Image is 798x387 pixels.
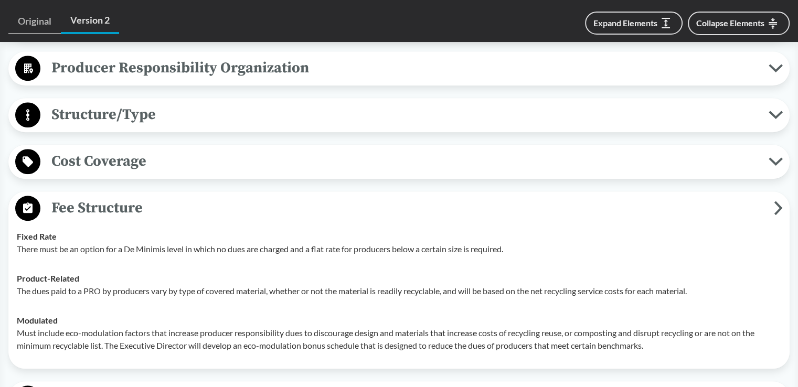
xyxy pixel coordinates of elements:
[40,196,774,220] span: Fee Structure
[585,12,683,35] button: Expand Elements
[12,148,786,175] button: Cost Coverage
[40,56,769,80] span: Producer Responsibility Organization
[61,8,119,34] a: Version 2
[17,243,781,255] p: There must be an option for a De Minimis level in which no dues are charged and a flat rate for p...
[17,327,781,352] p: Must include eco-modulation factors that increase producer responsibility dues to discourage desi...
[12,55,786,82] button: Producer Responsibility Organization
[17,285,781,297] p: The dues paid to a PRO by producers vary by type of covered material, whether or not the material...
[12,195,786,222] button: Fee Structure
[688,12,790,35] button: Collapse Elements
[17,315,58,325] strong: Modulated
[8,9,61,34] a: Original
[40,149,769,173] span: Cost Coverage
[17,231,57,241] strong: Fixed Rate
[40,103,769,126] span: Structure/Type
[12,102,786,128] button: Structure/Type
[17,273,79,283] strong: Product-Related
